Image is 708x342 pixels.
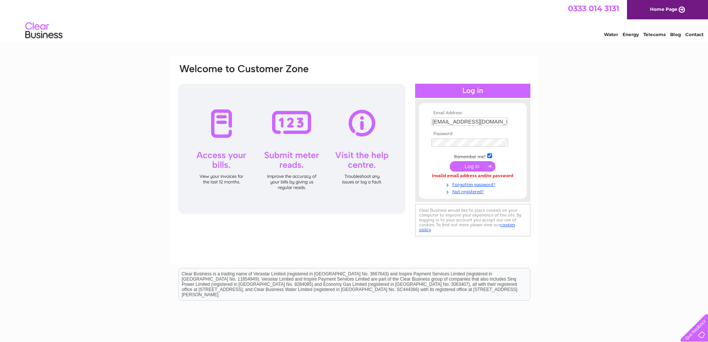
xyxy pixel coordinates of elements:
a: Blog [670,32,681,37]
a: Contact [685,32,704,37]
td: Remember me? [430,152,516,160]
th: Password: [430,131,516,137]
input: Submit [450,161,495,172]
a: 0333 014 3131 [568,4,619,13]
a: Water [604,32,618,37]
div: Clear Business is a trading name of Verastar Limited (registered in [GEOGRAPHIC_DATA] No. 3667643... [179,4,530,36]
div: Invalid email address and/or password [431,173,514,179]
img: logo.png [25,19,63,42]
a: Energy [623,32,639,37]
a: Forgotten password? [431,180,516,188]
a: Telecoms [643,32,666,37]
th: Email Address: [430,111,516,116]
a: cookies policy [419,222,515,232]
div: Clear Business would like to place cookies on your computer to improve your experience of the sit... [415,204,530,236]
a: Not registered? [431,188,516,195]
